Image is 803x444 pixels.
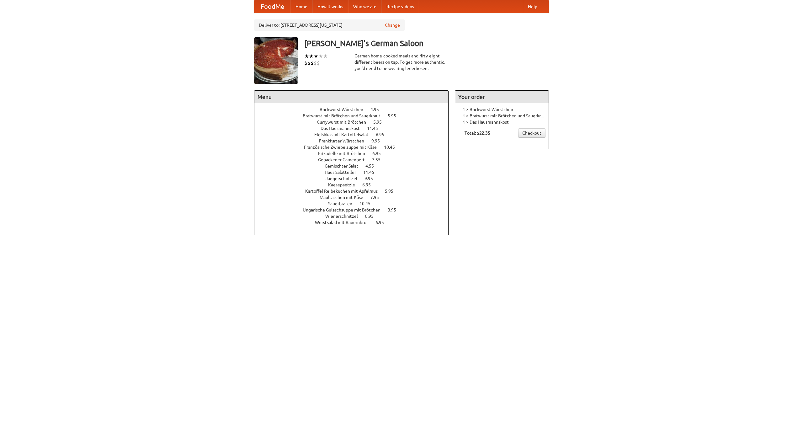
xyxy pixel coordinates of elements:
a: Kartoffel Reibekuchen mit Apfelmus 5.95 [305,189,405,194]
span: 11.45 [367,126,384,131]
a: Maultaschen mit Käse 7.95 [320,195,391,200]
a: Checkout [518,128,545,138]
span: Maultaschen mit Käse [320,195,370,200]
span: Haus Salatteller [325,170,362,175]
li: $ [311,60,314,67]
a: Bockwurst Würstchen 4.95 [320,107,391,112]
img: angular.jpg [254,37,298,84]
a: Wienerschnitzel 8.95 [325,214,385,219]
a: Gemischter Salat 4.55 [325,163,386,169]
h4: Your order [455,91,549,103]
a: Recipe videos [381,0,419,13]
a: Wurstsalad mit Bauernbrot 6.95 [315,220,396,225]
span: 9.95 [371,138,386,143]
a: Haus Salatteller 11.45 [325,170,386,175]
a: Fleishkas mit Kartoffelsalat 6.95 [314,132,396,137]
span: 6.95 [372,151,387,156]
span: 3.95 [388,207,402,212]
a: Frankfurter Würstchen 9.95 [319,138,391,143]
span: Bratwurst mit Brötchen und Sauerkraut [303,113,387,118]
a: FoodMe [254,0,290,13]
span: 5.95 [388,113,402,118]
li: ★ [323,53,328,60]
li: ★ [314,53,318,60]
li: ★ [318,53,323,60]
span: Das Hausmannskost [321,126,366,131]
span: 4.55 [365,163,380,169]
a: Who we are [348,0,381,13]
span: Frikadelle mit Brötchen [318,151,371,156]
span: 6.95 [376,132,391,137]
span: 6.95 [362,182,377,187]
div: Deliver to: [STREET_ADDRESS][US_STATE] [254,19,405,31]
span: Kaesepaetzle [328,182,361,187]
a: Currywurst mit Brötchen 5.95 [317,120,393,125]
span: Gebackener Camenbert [318,157,371,162]
span: Frankfurter Würstchen [319,138,370,143]
a: Französische Zwiebelsuppe mit Käse 10.45 [304,145,407,150]
li: $ [304,60,307,67]
div: German home-cooked meals and fifty-eight different beers on tap. To get more authentic, you'd nee... [354,53,449,72]
span: 6.95 [375,220,390,225]
span: 10.45 [384,145,401,150]
span: 4.95 [370,107,385,112]
span: 5.95 [373,120,388,125]
span: 7.55 [372,157,387,162]
a: Help [523,0,542,13]
span: Bockwurst Würstchen [320,107,370,112]
span: Wienerschnitzel [325,214,364,219]
a: Gebackener Camenbert 7.55 [318,157,392,162]
span: Fleishkas mit Kartoffelsalat [314,132,375,137]
span: 10.45 [359,201,377,206]
span: 7.95 [370,195,385,200]
li: $ [317,60,320,67]
li: ★ [304,53,309,60]
span: Kartoffel Reibekuchen mit Apfelmus [305,189,384,194]
a: Kaesepaetzle 6.95 [328,182,382,187]
span: Französische Zwiebelsuppe mit Käse [304,145,383,150]
a: Frikadelle mit Brötchen 6.95 [318,151,392,156]
span: Jaegerschnitzel [326,176,364,181]
h3: [PERSON_NAME]'s German Saloon [304,37,549,50]
a: Ungarische Gulaschsuppe mit Brötchen 3.95 [303,207,408,212]
li: 1 × Bockwurst Würstchen [458,106,545,113]
li: 1 × Das Hausmannskost [458,119,545,125]
a: Home [290,0,312,13]
li: ★ [309,53,314,60]
li: $ [307,60,311,67]
li: 1 × Bratwurst mit Brötchen und Sauerkraut [458,113,545,119]
span: 8.95 [365,214,380,219]
h4: Menu [254,91,448,103]
a: Sauerbraten 10.45 [328,201,382,206]
span: Wurstsalad mit Bauernbrot [315,220,375,225]
span: 9.95 [364,176,379,181]
span: 11.45 [363,170,380,175]
span: Gemischter Salat [325,163,364,169]
span: Ungarische Gulaschsuppe mit Brötchen [303,207,387,212]
a: Change [385,22,400,28]
span: Currywurst mit Brötchen [317,120,372,125]
a: Jaegerschnitzel 9.95 [326,176,385,181]
a: Bratwurst mit Brötchen und Sauerkraut 5.95 [303,113,408,118]
span: Sauerbraten [328,201,359,206]
b: Total: $22.35 [465,131,490,136]
a: How it works [312,0,348,13]
li: $ [314,60,317,67]
a: Das Hausmannskost 11.45 [321,126,390,131]
span: 5.95 [385,189,400,194]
